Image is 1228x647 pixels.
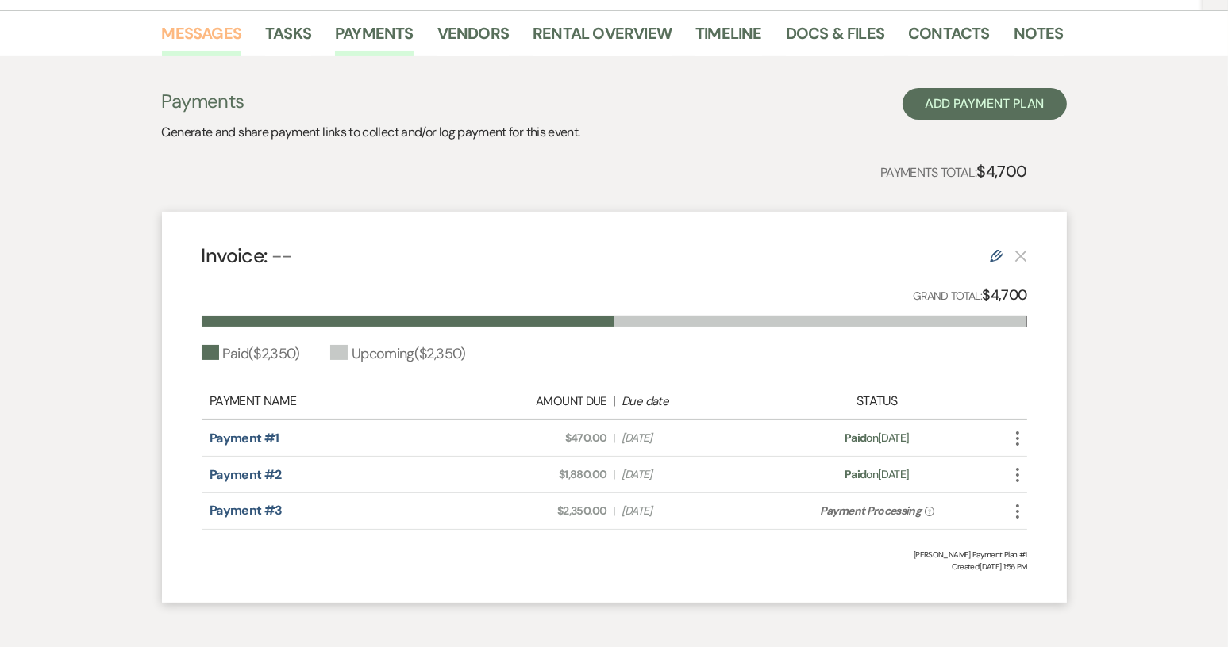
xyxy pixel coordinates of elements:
[1014,249,1027,262] button: This payment plan cannot be deleted because it contains links that have been paid through Weven’s...
[210,392,452,411] div: Payment Name
[533,21,672,56] a: Rental Overview
[622,503,768,519] span: [DATE]
[880,159,1027,184] p: Payments Total:
[452,392,776,411] div: |
[845,431,866,445] span: Paid
[913,284,1027,307] p: Grand Total:
[265,21,311,56] a: Tasks
[162,122,580,143] p: Generate and share payment links to collect and/or log payment for this event.
[622,392,768,411] div: Due date
[845,467,866,481] span: Paid
[776,392,978,411] div: Status
[460,503,606,519] span: $2,350.00
[903,88,1067,120] button: Add Payment Plan
[271,243,293,269] span: --
[908,21,990,56] a: Contacts
[1014,21,1064,56] a: Notes
[210,466,282,483] a: Payment #2
[460,430,606,446] span: $470.00
[202,561,1027,572] span: Created: [DATE] 1:56 PM
[202,549,1027,561] div: [PERSON_NAME] Payment Plan #1
[210,502,283,519] a: Payment #3
[776,430,978,446] div: on [DATE]
[162,21,242,56] a: Messages
[202,343,300,365] div: Paid ( $2,350 )
[437,21,509,56] a: Vendors
[460,466,606,483] span: $1,880.00
[622,430,768,446] span: [DATE]
[330,343,466,365] div: Upcoming ( $2,350 )
[162,88,580,115] h3: Payments
[210,430,279,446] a: Payment #1
[613,466,614,483] span: |
[613,430,614,446] span: |
[460,392,606,411] div: Amount Due
[925,507,934,516] span: ?
[786,21,884,56] a: Docs & Files
[976,161,1026,182] strong: $4,700
[820,503,921,518] span: Payment Processing
[982,285,1026,304] strong: $4,700
[202,242,293,270] h4: Invoice:
[613,503,614,519] span: |
[622,466,768,483] span: [DATE]
[776,466,978,483] div: on [DATE]
[695,21,762,56] a: Timeline
[335,21,414,56] a: Payments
